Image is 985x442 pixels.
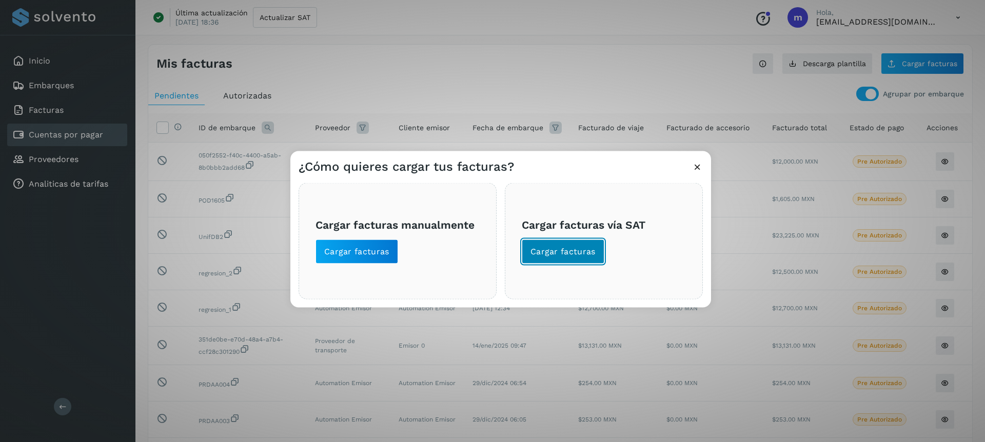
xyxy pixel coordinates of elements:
button: Cargar facturas [522,239,604,264]
h3: Cargar facturas manualmente [316,218,480,231]
span: Cargar facturas [324,246,389,257]
button: Cargar facturas [316,239,398,264]
span: Cargar facturas [530,246,596,257]
h3: ¿Cómo quieres cargar tus facturas? [299,159,514,174]
h3: Cargar facturas vía SAT [522,218,686,231]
